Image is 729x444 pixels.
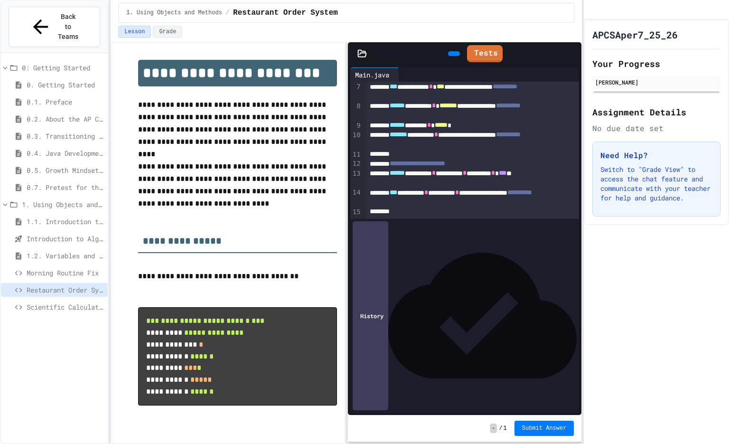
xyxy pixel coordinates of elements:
div: 10 [350,131,362,150]
div: History [353,221,388,410]
button: Grade [153,26,182,38]
span: 1.2. Variables and Data Types [27,251,104,261]
button: Submit Answer [514,421,574,436]
div: 15 [350,208,362,217]
span: Scientific Calculator [27,302,104,312]
span: Restaurant Order System [233,7,338,19]
div: 13 [350,169,362,189]
div: 11 [350,150,362,160]
span: Submit Answer [522,425,567,432]
span: 0.2. About the AP CSA Exam [27,114,104,124]
div: 12 [350,159,362,169]
div: 7 [350,82,362,102]
div: No due date set [592,123,720,134]
span: 0.7. Pretest for the AP CSA Exam [27,182,104,192]
span: Restaurant Order System [27,285,104,295]
h3: Need Help? [600,150,712,161]
span: 1 [504,425,507,432]
span: Introduction to Algorithms, Programming, and Compilers [27,234,104,244]
button: Back to Teams [9,7,100,47]
span: 0.1. Preface [27,97,104,107]
span: / [499,425,502,432]
div: 8 [350,102,362,121]
div: [PERSON_NAME] [595,78,718,86]
span: 0. Getting Started [27,80,104,90]
p: Switch to "Grade View" to access the chat feature and communicate with your teacher for help and ... [600,165,712,203]
span: 0.3. Transitioning from AP CSP to AP CSA [27,131,104,141]
h2: Your Progress [592,57,720,70]
span: Morning Routine Fix [27,268,104,278]
button: Lesson [118,26,151,38]
div: 14 [350,188,362,208]
span: 1. Using Objects and Methods [126,9,222,17]
span: 0.5. Growth Mindset and Pair Programming [27,165,104,175]
span: 0.4. Java Development Environments [27,148,104,158]
span: - [490,424,497,433]
span: 0: Getting Started [22,63,104,73]
h1: APCSAper7_25_26 [592,28,678,41]
a: Tests [467,45,503,62]
div: Main.java [350,67,399,82]
span: Back to Teams [57,12,80,42]
span: 1.1. Introduction to Algorithms, Programming, and Compilers [27,217,104,227]
div: 16 [350,217,362,227]
div: 9 [350,121,362,131]
div: To enrich screen reader interactions, please activate Accessibility in Grammarly extension settings [367,3,579,380]
div: Main.java [350,70,394,80]
span: 1. Using Objects and Methods [22,199,104,209]
h2: Assignment Details [592,105,720,119]
span: / [226,9,229,17]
